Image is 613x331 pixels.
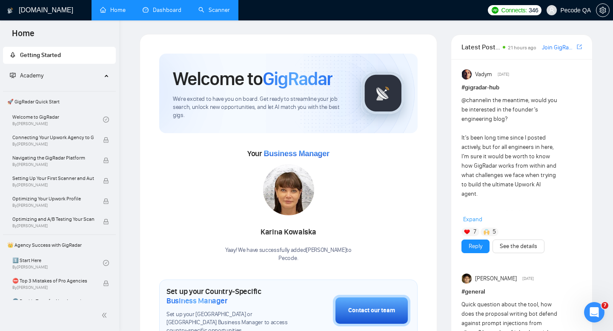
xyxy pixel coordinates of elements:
div: • 4 тиж. тому [50,227,91,236]
span: Повідомлення [44,274,93,280]
span: @channel [461,97,487,104]
a: homeHome [100,6,126,14]
div: Mariia [30,70,49,79]
span: By [PERSON_NAME] [12,162,94,167]
span: By [PERSON_NAME] [12,203,94,208]
span: 21 hours ago [508,45,536,51]
img: Profile image for Mariia [10,219,27,236]
h1: Повідомлення [53,4,119,18]
span: 346 [529,6,538,15]
button: Reply [461,240,490,253]
span: Latest Posts from the GigRadar Community [461,42,500,52]
span: Expand [463,216,482,223]
h1: # general [461,287,582,297]
span: lock [103,219,109,225]
button: Напишіть нам повідомлення [23,211,148,228]
span: lock [103,198,109,204]
span: check-circle [103,117,109,123]
span: Home [5,27,41,45]
a: dashboardDashboard [143,6,181,14]
div: • 5 дн. тому [50,38,86,47]
span: 7 [473,228,476,236]
img: 🙌 [484,229,490,235]
h1: # gigradar-hub [461,83,582,92]
span: Business Manager [166,296,227,305]
div: Mariia [30,227,49,236]
span: double-left [101,311,110,320]
span: Запити [95,274,117,280]
span: Business Manager [264,149,329,158]
span: Optimizing and A/B Testing Your Scanner for Better Results [12,215,94,223]
button: Повідомлення [43,253,85,287]
img: Profile image for Mariia [10,30,27,47]
div: Закрити [149,3,165,19]
span: rocket [10,52,16,58]
img: Profile image for Mariia [10,187,27,204]
img: upwork-logo.png [492,7,498,14]
iframe: To enrich screen reader interactions, please activate Accessibility in Grammarly extension settings [584,302,604,322]
a: Reply [469,242,482,251]
button: setting [596,3,610,17]
a: 1️⃣ Start HereBy[PERSON_NAME] [12,254,103,272]
img: 1706119337169-multi-88.jpg [263,164,314,215]
div: • 4 тиж. тому [50,196,91,205]
div: Mariia [30,133,49,142]
span: GigRadar [263,67,332,90]
a: searchScanner [198,6,230,14]
a: Welcome to GigRadarBy[PERSON_NAME] [12,110,103,129]
span: export [577,43,582,50]
span: Navigating the GigRadar Platform [12,154,94,162]
span: 7 [602,302,608,309]
img: Profile image for Mariia [10,93,27,110]
img: gigradar-logo.png [362,72,404,114]
span: 🌚 Rookie Traps for New Agencies [12,297,94,305]
li: Getting Started [3,47,116,64]
span: 5 [493,228,496,236]
div: Contact our team [348,306,395,315]
img: Profile image for Mariia [10,156,27,173]
span: Vadym [475,70,492,79]
span: Academy [10,72,43,79]
span: user [549,7,555,13]
button: Contact our team [333,295,410,326]
span: ⛔ Top 3 Mistakes of Pro Agencies [12,277,94,285]
a: See the details [500,242,537,251]
div: Mariia [30,38,49,47]
span: 🚀 GigRadar Quick Start [4,93,115,110]
span: Допомога [134,274,164,280]
p: Pecode . [225,254,352,263]
div: Karina Kowalska [225,225,352,240]
span: 👑 Agency Success with GigRadar [4,237,115,254]
span: lock [103,178,109,184]
a: export [577,43,582,51]
div: • 3 тиж. тому [50,133,91,142]
span: By [PERSON_NAME] [12,223,94,228]
span: By [PERSON_NAME] [12,183,94,188]
span: [DATE] [522,275,534,282]
img: Profile image for Mariia [10,124,27,141]
img: logo [7,4,13,17]
button: Допомога [128,253,170,287]
span: Головна [9,274,34,280]
span: Connecting Your Upwork Agency to GigRadar [12,133,94,142]
span: Getting Started [20,51,61,59]
button: Запити [85,253,128,287]
span: By [PERSON_NAME] [12,142,94,147]
span: Setting Up Your First Scanner and Auto-Bidder [12,174,94,183]
span: We're excited to have you on board. Get ready to streamline your job search, unlock new opportuni... [173,95,348,120]
div: Yaay! We have successfully added [PERSON_NAME] to [225,246,352,263]
span: fund-projection-screen [10,72,16,78]
img: ❤️ [464,229,470,235]
h1: Set up your Country-Specific [166,287,290,305]
span: By [PERSON_NAME] [12,285,94,290]
span: lock [103,157,109,163]
div: • 4 тиж. тому [50,164,91,173]
a: setting [596,7,610,14]
div: Mariia [30,164,49,173]
span: [PERSON_NAME] [475,274,517,283]
img: Profile image for Mariia [10,250,27,267]
img: Profile image for Mariia [10,61,27,78]
img: Vadym [462,69,472,80]
span: setting [596,7,609,14]
div: • 3 тиж. тому [50,101,91,110]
